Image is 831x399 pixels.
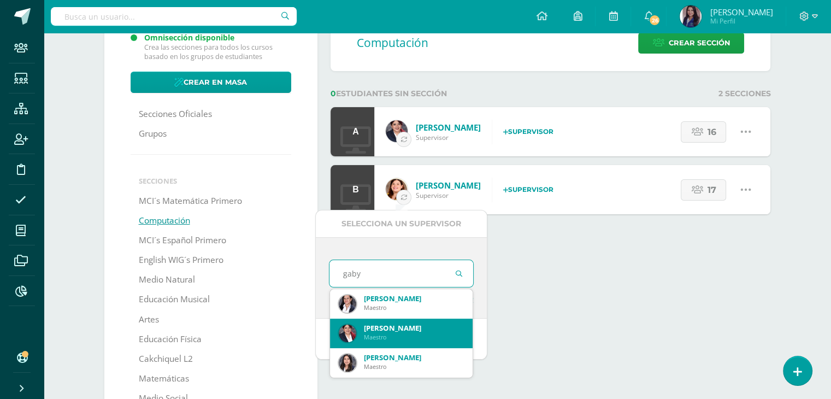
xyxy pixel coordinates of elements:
img: b5d80ded1500ca1a2b706c8a61bc2387.png [680,5,702,27]
li: Secciones [139,176,284,186]
input: Busca un encargo aquí... [329,260,474,287]
div: Omnisección disponible [144,32,292,43]
a: Educación Física [139,330,202,349]
img: 8fa1bb6f95986653a7375feccdb001ea.png [339,295,356,313]
p: Es un nuevo usuario, [329,296,474,305]
div: [PERSON_NAME] [364,323,464,333]
span: 16 [707,122,716,142]
span: 17 [707,180,716,200]
a: Cakchiquel L2 [139,349,193,369]
div: [PERSON_NAME] [364,353,464,362]
div: Crea las secciones para todos los cursos basado en los grupos de estudiantes [144,43,292,61]
img: 08d065233e31e6151936950ac7af7bc7.png [339,325,356,342]
a: 17 [681,179,726,201]
span: Supervisor [416,133,481,142]
div: Maestro [364,303,464,312]
a: Educación Musical [139,290,210,309]
a: Secciones Oficiales [139,104,212,124]
a: Crear sección [638,32,744,54]
span: [PERSON_NAME] [710,7,773,17]
div: estudiantes sin sección [331,89,546,98]
div: [PERSON_NAME] [364,294,464,303]
img: b7886f355264affb86b379a9ffe3b730.png [339,354,356,372]
a: 16 [681,121,726,143]
strong: Supervisor [503,185,553,193]
a: Matemáticas [139,369,189,389]
a: MCI´s Español Primero [139,231,226,250]
span: 26 [649,14,661,26]
span: Supervisor [416,191,481,200]
a: [PERSON_NAME] [416,122,481,133]
a: Grupos [139,124,167,144]
a: [PERSON_NAME] [416,180,481,191]
a: English WIG´s Primero [139,250,223,270]
span: Mi Perfil [710,16,773,26]
div: Maestro [364,362,464,371]
span: Crear sección [668,33,730,53]
a: Medio Natural [139,270,195,290]
div: Selecciona un supervisor [316,210,487,237]
a: Crear en masa [131,72,292,93]
div: Computación [357,32,744,54]
a: Artes [139,310,159,330]
span: 0 [331,89,336,98]
a: MCI´s Matemática Primero [139,191,242,211]
a: Computación [139,211,190,231]
div: Maestro [364,333,464,341]
img: 945571458377ffbd6b3abed3b36ad854.png [386,178,408,200]
img: 20ee7a9df00b7f45e9be1e9981576bbc.png [386,120,408,142]
strong: Supervisor [503,127,553,136]
input: Busca un usuario... [51,7,297,26]
div: 2 Secciones [555,89,771,98]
